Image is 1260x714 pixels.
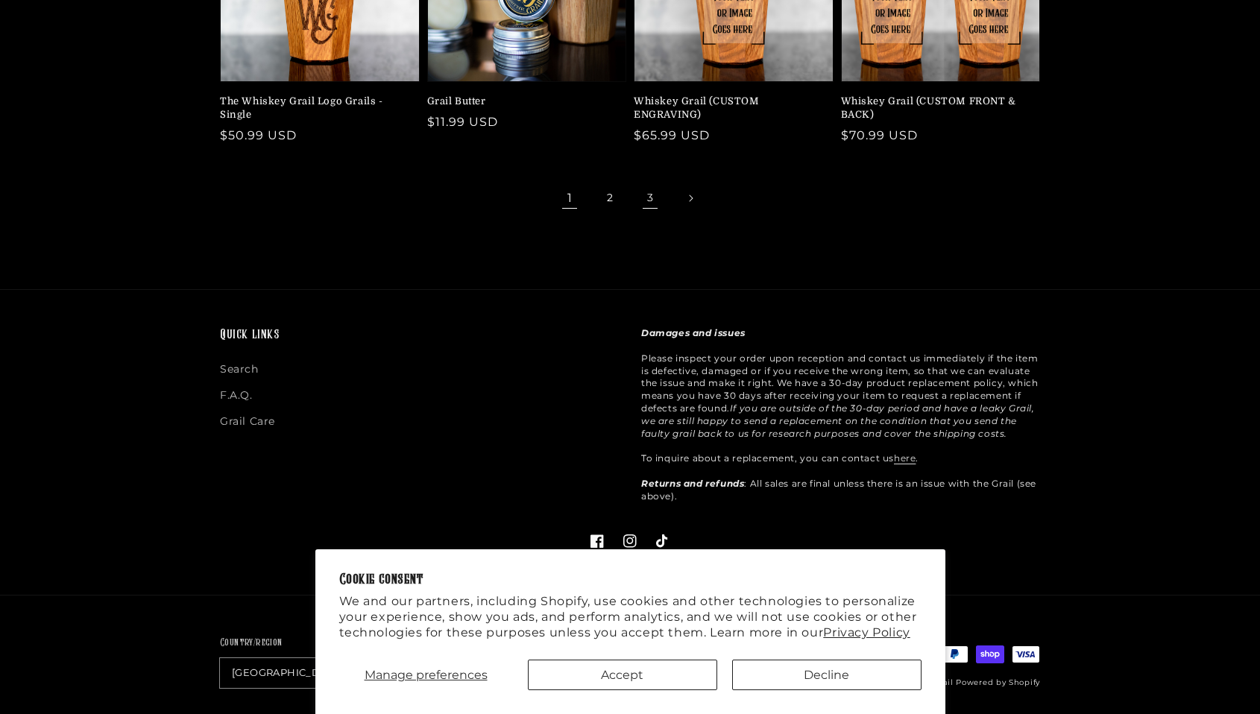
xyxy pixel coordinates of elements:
button: Decline [732,660,922,690]
a: The Whiskey Grail Logo Grails - Single [220,95,411,121]
a: Grail Care [220,408,275,435]
nav: Pagination [220,182,1040,215]
a: Powered by Shopify [956,677,1040,687]
em: If you are outside of the 30-day period and have a leaky Grail, we are still happy to send a repl... [641,402,1035,439]
a: Next page [674,182,707,215]
a: Whiskey Grail (CUSTOM ENGRAVING) [634,95,825,121]
p: Please inspect your order upon reception and contact us immediately if the item is defective, dam... [641,327,1040,502]
a: Grail Butter [427,95,618,108]
a: Page 3 [634,182,667,215]
button: Manage preferences [339,660,513,690]
strong: Returns and refunds [641,478,744,489]
a: Search [220,360,259,382]
button: [GEOGRAPHIC_DATA] (USD $) [220,658,414,688]
a: Page 2 [593,182,626,215]
h2: Quick links [220,327,619,344]
span: Page 1 [553,182,586,215]
p: We and our partners, including Shopify, use cookies and other technologies to personalize your ex... [339,594,922,640]
a: Privacy Policy [823,625,910,639]
button: Accept [528,660,717,690]
strong: Damages and issues [641,327,746,338]
h2: Cookie consent [339,573,922,587]
span: Manage preferences [365,668,488,682]
a: here [894,452,916,464]
a: Whiskey Grail (CUSTOM FRONT & BACK) [841,95,1032,121]
h2: Country/region [220,636,414,651]
a: F.A.Q. [220,382,253,408]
